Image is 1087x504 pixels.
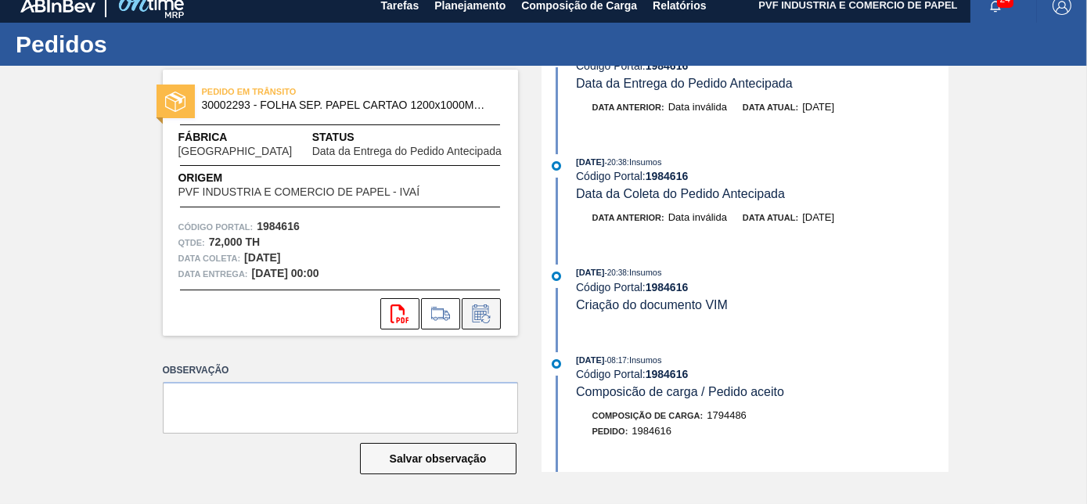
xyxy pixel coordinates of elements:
[592,103,664,112] span: Data anterior:
[668,211,727,223] span: Data inválida
[668,101,727,113] span: Data inválida
[592,213,664,222] span: Data anterior:
[576,268,604,277] span: [DATE]
[202,84,421,99] span: PEDIDO EM TRÂNSITO
[576,368,948,380] div: Código Portal:
[576,170,948,182] div: Código Portal:
[244,251,280,264] strong: [DATE]
[576,281,948,293] div: Código Portal:
[743,103,798,112] span: Data atual:
[178,170,464,186] span: Origem
[632,425,671,437] span: 1984616
[576,59,948,72] div: Código Portal:
[360,443,517,474] button: Salvar observação
[576,298,728,311] span: Criação do documento VIM
[209,236,260,248] strong: 72,000 TH
[592,411,704,420] span: Composição de Carga :
[312,129,502,146] span: Status
[627,268,662,277] span: : Insumos
[576,157,604,167] span: [DATE]
[605,158,627,167] span: - 20:38
[178,266,248,282] span: Data entrega:
[178,250,241,266] span: Data coleta:
[605,268,627,277] span: - 20:38
[576,355,604,365] span: [DATE]
[163,359,518,382] label: Observação
[576,385,784,398] span: Composicão de carga / Pedido aceito
[312,146,502,157] span: Data da Entrega do Pedido Antecipada
[178,129,312,146] span: Fábrica
[605,356,627,365] span: - 08:17
[165,92,185,112] img: status
[178,186,420,198] span: PVF INDUSTRIA E COMERCIO DE PAPEL - IVAÍ
[576,187,785,200] span: Data da Coleta do Pedido Antecipada
[802,211,834,223] span: [DATE]
[646,170,689,182] strong: 1984616
[421,298,460,329] div: Ir para Composição de Carga
[380,298,419,329] div: Abrir arquivo PDF
[646,368,689,380] strong: 1984616
[743,213,798,222] span: Data atual:
[646,281,689,293] strong: 1984616
[257,220,300,232] strong: 1984616
[592,427,628,436] span: Pedido :
[178,146,293,157] span: [GEOGRAPHIC_DATA]
[646,59,689,72] strong: 1984616
[627,355,662,365] span: : Insumos
[576,77,793,90] span: Data da Entrega do Pedido Antecipada
[802,101,834,113] span: [DATE]
[552,272,561,281] img: atual
[202,99,486,111] span: 30002293 - FOLHA SEP. PAPEL CARTAO 1200x1000M 350g
[552,161,561,171] img: atual
[552,359,561,369] img: atual
[252,267,319,279] strong: [DATE] 00:00
[16,35,293,53] h1: Pedidos
[462,298,501,329] div: Informar alteração no pedido
[178,219,254,235] span: Código Portal:
[178,235,205,250] span: Qtde :
[707,409,747,421] span: 1794486
[627,157,662,167] span: : Insumos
